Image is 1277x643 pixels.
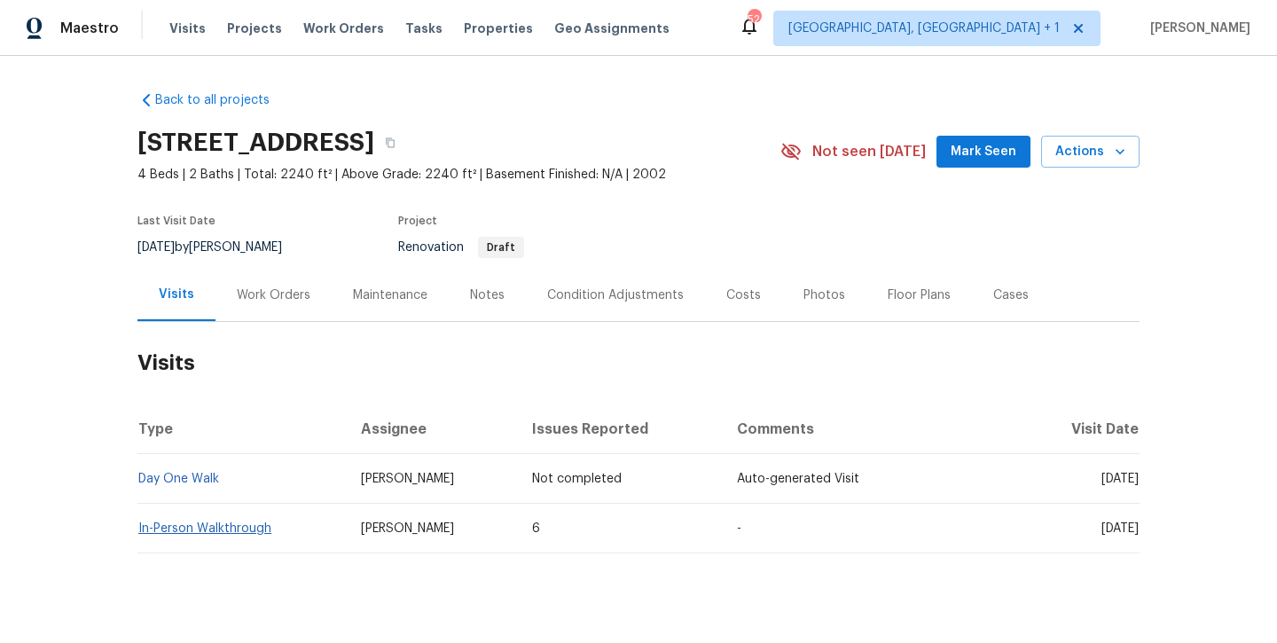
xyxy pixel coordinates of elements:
div: 52 [748,11,760,28]
span: Auto-generated Visit [737,473,859,485]
span: [DATE] [1101,473,1139,485]
div: by [PERSON_NAME] [137,237,303,258]
div: Photos [803,286,845,304]
span: Not seen [DATE] [812,143,926,161]
th: Visit Date [1023,404,1140,454]
div: Costs [726,286,761,304]
div: Visits [159,286,194,303]
span: [PERSON_NAME] [361,473,454,485]
span: Geo Assignments [554,20,670,37]
span: Project [398,216,437,226]
h2: Visits [137,322,1140,404]
th: Issues Reported [518,404,722,454]
span: [DATE] [137,241,175,254]
span: Draft [480,242,522,253]
div: Work Orders [237,286,310,304]
span: - [737,522,741,535]
th: Type [137,404,347,454]
span: Renovation [398,241,524,254]
div: Floor Plans [888,286,951,304]
a: Day One Walk [138,473,219,485]
button: Actions [1041,136,1140,169]
a: In-Person Walkthrough [138,522,271,535]
span: Actions [1055,141,1125,163]
div: Cases [993,286,1029,304]
span: 6 [532,522,540,535]
button: Copy Address [374,127,406,159]
span: [PERSON_NAME] [1143,20,1250,37]
span: [DATE] [1101,522,1139,535]
a: Back to all projects [137,91,308,109]
span: 4 Beds | 2 Baths | Total: 2240 ft² | Above Grade: 2240 ft² | Basement Finished: N/A | 2002 [137,166,780,184]
h2: [STREET_ADDRESS] [137,134,374,152]
div: Notes [470,286,505,304]
span: Not completed [532,473,622,485]
button: Mark Seen [936,136,1030,169]
div: Condition Adjustments [547,286,684,304]
span: Visits [169,20,206,37]
span: Work Orders [303,20,384,37]
span: Last Visit Date [137,216,215,226]
span: Tasks [405,22,443,35]
div: Maintenance [353,286,427,304]
span: Mark Seen [951,141,1016,163]
span: [GEOGRAPHIC_DATA], [GEOGRAPHIC_DATA] + 1 [788,20,1060,37]
span: Maestro [60,20,119,37]
span: Properties [464,20,533,37]
span: [PERSON_NAME] [361,522,454,535]
th: Comments [723,404,1023,454]
span: Projects [227,20,282,37]
th: Assignee [347,404,519,454]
